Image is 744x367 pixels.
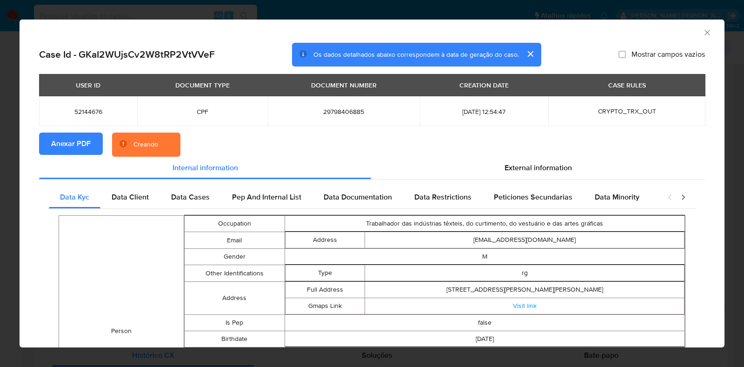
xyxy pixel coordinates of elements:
[285,347,365,364] td: Number
[60,192,89,202] span: Data Kyc
[431,107,537,116] span: [DATE] 12:54:47
[703,28,711,36] button: Fechar a janela
[285,298,365,314] td: Gmaps Link
[185,265,285,282] td: Other Identifications
[185,249,285,265] td: Gender
[232,192,301,202] span: Pep And Internal List
[285,265,365,281] td: Type
[285,331,685,347] td: [DATE]
[185,216,285,232] td: Occupation
[365,265,684,281] td: rg
[170,77,235,93] div: DOCUMENT TYPE
[49,186,658,208] div: Detailed internal info
[185,315,285,331] td: Is Pep
[519,43,541,65] button: cerrar
[414,192,472,202] span: Data Restrictions
[279,107,409,116] span: 29798406885
[631,50,705,59] span: Mostrar campos vazios
[494,192,572,202] span: Peticiones Secundarias
[285,232,365,248] td: Address
[598,107,656,116] span: CRYPTO_TRX_OUT
[171,192,210,202] span: Data Cases
[285,315,685,331] td: false
[112,192,149,202] span: Data Client
[365,347,684,364] td: 999190923
[618,51,626,58] input: Mostrar campos vazios
[603,77,651,93] div: CASE RULES
[39,48,215,60] h2: Case Id - GKaI2WUjsCv2W8tRP2VtVVeF
[70,77,106,93] div: USER ID
[513,301,537,310] a: Visit link
[39,157,705,179] div: Detailed info
[285,216,685,232] td: Trabalhador das indústrias têxteis, do curtimento, do vestuário e das artes gráficas
[454,77,514,93] div: CREATION DATE
[51,133,91,154] span: Anexar PDF
[306,77,382,93] div: DOCUMENT NUMBER
[20,20,724,347] div: closure-recommendation-modal
[185,232,285,249] td: Email
[365,232,684,248] td: [EMAIL_ADDRESS][DOMAIN_NAME]
[133,140,158,149] div: Creando
[50,107,126,116] span: 52144676
[324,192,392,202] span: Data Documentation
[185,282,285,315] td: Address
[285,249,685,265] td: M
[595,192,639,202] span: Data Minority
[39,133,103,155] button: Anexar PDF
[173,162,238,173] span: Internal information
[148,107,256,116] span: CPF
[285,282,365,298] td: Full Address
[505,162,572,173] span: External information
[185,331,285,347] td: Birthdate
[313,50,519,59] span: Os dados detalhados abaixo correspondem à data de geração do caso.
[365,282,684,298] td: [STREET_ADDRESS][PERSON_NAME][PERSON_NAME]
